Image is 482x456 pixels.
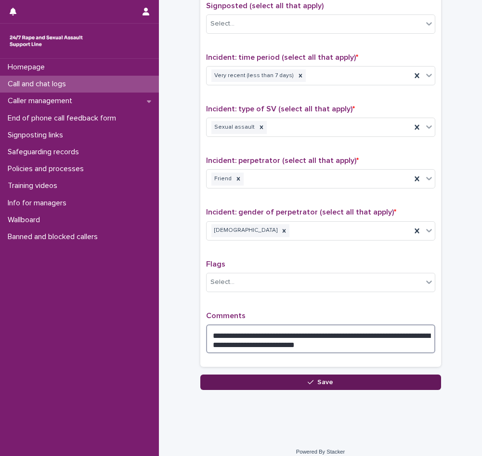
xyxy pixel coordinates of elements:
p: Wallboard [4,215,48,225]
span: Flags [206,260,225,268]
p: Banned and blocked callers [4,232,105,241]
button: Save [200,375,441,390]
p: Info for managers [4,199,74,208]
div: Very recent (less than 7 days) [211,69,295,82]
div: Select... [210,277,234,287]
p: Policies and processes [4,164,91,174]
p: Caller management [4,96,80,106]
p: Safeguarding records [4,148,87,157]
a: Powered By Stacker [296,449,345,455]
span: Incident: time period (select all that apply) [206,54,358,61]
img: rhQMoQhaT3yELyF149Cw [8,31,85,51]
div: Friend [211,173,233,186]
span: Incident: gender of perpetrator (select all that apply) [206,208,396,216]
span: Incident: type of SV (select all that apply) [206,105,355,113]
div: Select... [210,19,234,29]
p: End of phone call feedback form [4,114,124,123]
span: Save [317,379,333,386]
p: Call and chat logs [4,80,74,89]
span: Signposted (select all that apply) [206,2,324,10]
p: Homepage [4,63,52,72]
span: Incident: perpetrator (select all that apply) [206,157,359,164]
span: Comments [206,312,246,320]
p: Training videos [4,181,65,190]
div: Sexual assault [211,121,256,134]
p: Signposting links [4,131,71,140]
div: [DEMOGRAPHIC_DATA] [211,224,279,237]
